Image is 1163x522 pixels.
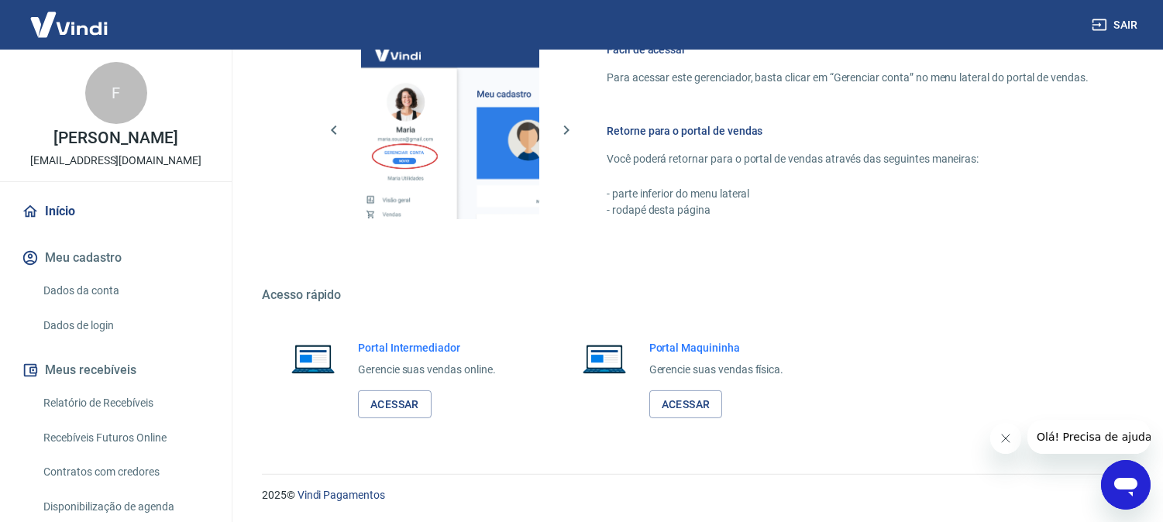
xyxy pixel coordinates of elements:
[1027,420,1151,454] iframe: Mensagem da empresa
[53,130,177,146] p: [PERSON_NAME]
[19,353,213,387] button: Meus recebíveis
[262,287,1126,303] h5: Acesso rápido
[649,390,723,419] a: Acessar
[37,310,213,342] a: Dados de login
[280,340,346,377] img: Imagem de um notebook aberto
[37,456,213,488] a: Contratos com credores
[85,62,147,124] div: F
[649,340,784,355] h6: Portal Maquininha
[361,41,539,219] img: Imagem da dashboard mostrando o botão de gerenciar conta na sidebar no lado esquerdo
[990,423,1021,454] iframe: Fechar mensagem
[358,390,432,419] a: Acessar
[37,422,213,454] a: Recebíveis Futuros Online
[9,11,130,23] span: Olá! Precisa de ajuda?
[607,151,1089,167] p: Você poderá retornar para o portal de vendas através das seguintes maneiras:
[607,70,1089,86] p: Para acessar este gerenciador, basta clicar em “Gerenciar conta” no menu lateral do portal de ven...
[358,362,496,378] p: Gerencie suas vendas online.
[1101,460,1151,510] iframe: Botão para abrir a janela de mensagens
[262,487,1126,503] p: 2025 ©
[607,123,1089,139] h6: Retorne para o portal de vendas
[572,340,637,377] img: Imagem de um notebook aberto
[607,186,1089,202] p: - parte inferior do menu lateral
[607,202,1089,218] p: - rodapé desta página
[1089,11,1144,39] button: Sair
[298,489,385,501] a: Vindi Pagamentos
[30,153,201,169] p: [EMAIL_ADDRESS][DOMAIN_NAME]
[37,387,213,419] a: Relatório de Recebíveis
[37,275,213,307] a: Dados da conta
[19,1,119,48] img: Vindi
[19,194,213,228] a: Início
[19,241,213,275] button: Meu cadastro
[358,340,496,355] h6: Portal Intermediador
[649,362,784,378] p: Gerencie suas vendas física.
